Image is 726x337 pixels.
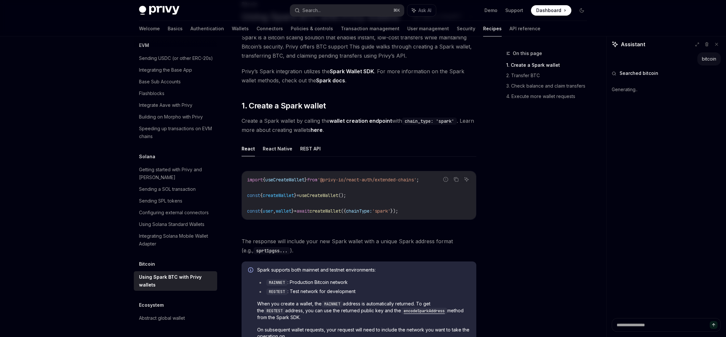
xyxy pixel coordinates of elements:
a: 1. Create a Spark wallet [506,60,592,70]
span: { [263,177,265,183]
span: = [294,208,297,214]
span: The response will include your new Spark wallet with a unique Spark address format (e.g., ). [242,237,476,255]
a: Integrate Aave with Privy [134,99,217,111]
button: REST API [300,141,321,156]
span: 'spark' [372,208,390,214]
a: Policies & controls [291,21,333,36]
a: Using Spark BTC with Privy wallets [134,271,217,291]
div: Integrating Solana Mobile Wallet Adapter [139,232,213,248]
div: Getting started with Privy and [PERSON_NAME] [139,166,213,181]
span: user [263,208,273,214]
div: Sending a SOL transaction [139,185,196,193]
code: chain_type: 'spark' [402,118,457,125]
div: Configuring external connectors [139,209,209,217]
div: Sending USDC (or other ERC-20s) [139,54,213,62]
a: here [311,127,323,133]
span: } [304,177,307,183]
a: 2. Transfer BTC [506,70,592,81]
h5: Solana [139,153,155,161]
span: 1. Create a Spark wallet [242,101,326,111]
li: : Production Bitcoin network [257,279,470,286]
button: Ask AI [462,175,471,184]
div: Using Solana Standard Wallets [139,220,204,228]
span: On this page [513,49,542,57]
span: await [297,208,310,214]
a: wallet creation endpoint [329,118,392,124]
span: ; [416,177,419,183]
span: { [260,192,263,198]
span: (); [338,192,346,198]
span: createWallet [310,208,341,214]
div: Speeding up transactions on EVM chains [139,125,213,140]
a: Building on Morpho with Privy [134,111,217,123]
span: { [260,208,263,214]
a: Sending USDC (or other ERC-20s) [134,52,217,64]
code: MAINNET [266,279,287,286]
a: Base Sub Accounts [134,76,217,88]
a: User management [407,21,449,36]
a: Recipes [483,21,502,36]
a: Connectors [257,21,283,36]
h5: Ecosystem [139,301,164,309]
code: MAINNET [322,301,343,307]
a: Using Solana Standard Wallets [134,218,217,230]
div: Flashblocks [139,90,164,97]
div: Integrate Aave with Privy [139,101,192,109]
div: Generating.. [612,81,721,98]
span: = [297,192,299,198]
span: Privy’s Spark integration utilizes the . For more information on the Spark wallet methods, check ... [242,67,476,85]
button: Send message [710,321,718,329]
div: Integrating the Base App [139,66,192,74]
span: Spark is a Bitcoin scaling solution that enables instant, low-cost transfers while maintaining Bi... [242,33,476,60]
a: Support [505,7,523,14]
span: ⌘ K [393,8,400,13]
li: : Test network for development [257,288,470,295]
a: 4. Execute more wallet requests [506,91,592,102]
span: useCreateWallet [265,177,304,183]
button: React [242,141,255,156]
a: Integrating the Base App [134,64,217,76]
svg: Info [248,267,255,274]
span: wallet [276,208,291,214]
h5: Bitcoin [139,260,155,268]
a: Sending a SOL transaction [134,183,217,195]
a: Integrating Solana Mobile Wallet Adapter [134,230,217,250]
code: sprt1pgss... [254,247,290,254]
span: from [307,177,317,183]
code: encodeSparkAddress [401,308,447,314]
code: REGTEST [266,288,287,295]
span: Assistant [621,40,645,48]
span: When you create a wallet, the address is automatically returned. To get the address, you can use ... [257,301,470,321]
div: Sending SPL tokens [139,197,182,205]
div: Base Sub Accounts [139,78,181,86]
span: useCreateWallet [299,192,338,198]
button: Copy the contents from the code block [452,175,460,184]
a: Basics [168,21,183,36]
span: '@privy-io/react-auth/extended-chains' [317,177,416,183]
span: createWallet [263,192,294,198]
a: Spark docs [316,77,345,84]
button: Report incorrect code [441,175,450,184]
a: Getting started with Privy and [PERSON_NAME] [134,164,217,183]
button: Ask AI [407,5,436,16]
span: Searched bitcoin [620,70,658,77]
a: Welcome [139,21,160,36]
a: Demo [484,7,497,14]
span: } [291,208,294,214]
span: , [273,208,276,214]
span: Ask AI [418,7,431,14]
div: Building on Morpho with Privy [139,113,203,121]
div: bitcoin [702,56,716,62]
span: Spark supports both mainnet and testnet environments: [257,267,470,273]
a: Flashblocks [134,88,217,99]
a: Spark Wallet SDK [330,68,374,75]
span: Create a Spark wallet by calling the with . Learn more about creating wallets . [242,116,476,134]
button: Toggle dark mode [577,5,587,16]
button: Search...⌘K [290,5,404,16]
a: Abstract global wallet [134,312,217,324]
a: Dashboard [531,5,571,16]
a: Transaction management [341,21,399,36]
a: Configuring external connectors [134,207,217,218]
a: 3. Check balance and claim transfers [506,81,592,91]
span: const [247,192,260,198]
